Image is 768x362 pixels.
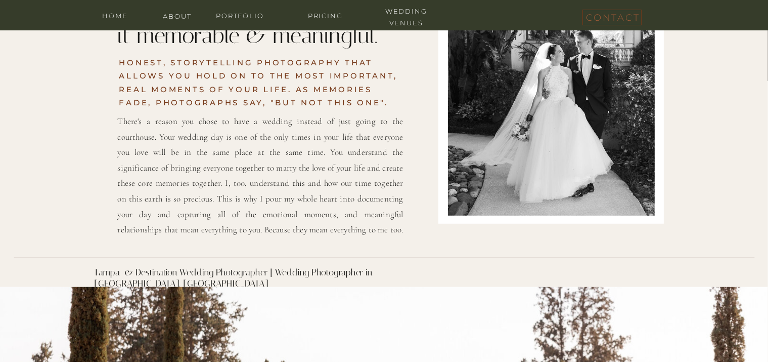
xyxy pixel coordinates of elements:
h2: honest, STORYTELLING PHOTOGRAPHY that ALLOWS YOU HOLD ON TO THE MOST IMPORTANt, REAL moments OF Y... [119,56,403,119]
a: home [95,10,135,20]
h1: Tampa Wedding Photographer [182,290,317,304]
a: portfolio [210,10,270,20]
a: contact [586,10,637,21]
a: wedding venues [376,6,437,15]
h1: Tampa & Destination Wedding Photographer | Wedding Photographer in [GEOGRAPHIC_DATA], [GEOGRAPHIC... [95,267,419,280]
p: There's a reason you chose to have a wedding instead of just going to the courthouse. Your weddin... [118,114,403,243]
a: Pricing [295,10,356,20]
a: about [157,11,198,20]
